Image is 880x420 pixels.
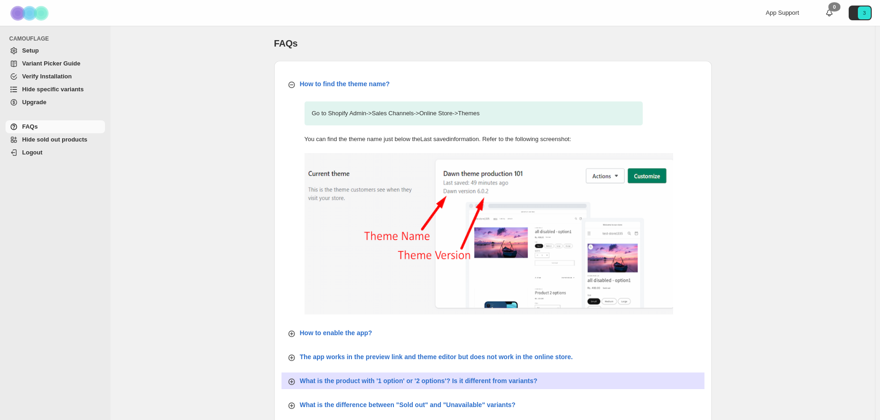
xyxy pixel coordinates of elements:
[6,83,105,96] a: Hide specific variants
[766,9,799,16] span: App Support
[863,10,866,16] text: 3
[7,0,53,26] img: Camouflage
[6,96,105,109] a: Upgrade
[282,76,704,92] button: How to find the theme name?
[6,146,105,159] a: Logout
[9,35,106,42] span: CAMOUFLAGE
[282,396,704,413] button: What is the difference between "Sold out" and "Unavailable" variants?
[828,2,840,12] div: 0
[305,153,673,314] img: find-theme-name
[22,60,80,67] span: Variant Picker Guide
[858,6,871,19] span: Avatar with initials 3
[300,400,516,409] p: What is the difference between "Sold out" and "Unavailable" variants?
[6,120,105,133] a: FAQs
[282,325,704,341] button: How to enable the app?
[282,373,704,389] button: What is the product with '1 option' or '2 options'? Is it different from variants?
[305,135,643,144] p: You can find the theme name just below the Last saved information. Refer to the following screens...
[300,328,372,337] p: How to enable the app?
[825,8,834,18] a: 0
[274,38,298,48] span: FAQs
[6,44,105,57] a: Setup
[849,6,872,20] button: Avatar with initials 3
[22,86,84,93] span: Hide specific variants
[300,352,573,361] p: The app works in the preview link and theme editor but does not work in the online store.
[22,99,47,106] span: Upgrade
[22,47,39,54] span: Setup
[6,133,105,146] a: Hide sold out products
[282,349,704,365] button: The app works in the preview link and theme editor but does not work in the online store.
[305,101,643,125] p: Go to Shopify Admin -> Sales Channels -> Online Store -> Themes
[6,57,105,70] a: Variant Picker Guide
[22,123,38,130] span: FAQs
[22,149,42,156] span: Logout
[22,73,72,80] span: Verify Installation
[300,376,538,385] p: What is the product with '1 option' or '2 options'? Is it different from variants?
[300,79,390,89] p: How to find the theme name?
[22,136,88,143] span: Hide sold out products
[6,70,105,83] a: Verify Installation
